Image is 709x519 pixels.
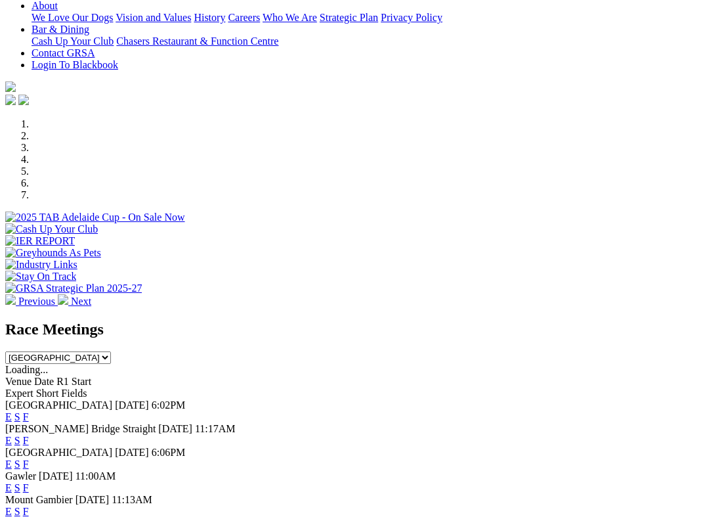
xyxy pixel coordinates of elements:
[5,482,12,493] a: E
[195,423,236,434] span: 11:17AM
[14,482,20,493] a: S
[320,12,378,23] a: Strategic Plan
[263,12,317,23] a: Who We Are
[75,470,116,482] span: 11:00AM
[5,247,101,259] img: Greyhounds As Pets
[115,447,149,458] span: [DATE]
[116,12,191,23] a: Vision and Values
[32,12,113,23] a: We Love Our Dogs
[5,321,704,338] h2: Race Meetings
[5,376,32,387] span: Venue
[61,388,87,399] span: Fields
[14,459,20,470] a: S
[56,376,91,387] span: R1 Start
[152,447,186,458] span: 6:06PM
[194,12,225,23] a: History
[58,294,68,305] img: chevron-right-pager-white.svg
[5,399,112,411] span: [GEOGRAPHIC_DATA]
[5,223,98,235] img: Cash Up Your Club
[18,296,55,307] span: Previous
[5,447,112,458] span: [GEOGRAPHIC_DATA]
[58,296,91,307] a: Next
[5,423,156,434] span: [PERSON_NAME] Bridge Straight
[36,388,59,399] span: Short
[381,12,442,23] a: Privacy Policy
[5,235,75,247] img: IER REPORT
[23,506,29,517] a: F
[5,411,12,422] a: E
[23,482,29,493] a: F
[228,12,260,23] a: Careers
[71,296,91,307] span: Next
[5,296,58,307] a: Previous
[32,35,704,47] div: Bar & Dining
[115,399,149,411] span: [DATE]
[32,59,118,70] a: Login To Blackbook
[5,470,36,482] span: Gawler
[14,411,20,422] a: S
[14,435,20,446] a: S
[5,95,16,105] img: facebook.svg
[5,388,33,399] span: Expert
[152,399,186,411] span: 6:02PM
[34,376,54,387] span: Date
[116,35,278,47] a: Chasers Restaurant & Function Centre
[14,506,20,517] a: S
[32,12,704,24] div: About
[23,435,29,446] a: F
[32,35,114,47] a: Cash Up Your Club
[75,494,110,505] span: [DATE]
[158,423,192,434] span: [DATE]
[5,506,12,517] a: E
[32,24,89,35] a: Bar & Dining
[5,364,48,375] span: Loading...
[39,470,73,482] span: [DATE]
[5,494,73,505] span: Mount Gambier
[5,282,142,294] img: GRSA Strategic Plan 2025-27
[5,212,185,223] img: 2025 TAB Adelaide Cup - On Sale Now
[5,294,16,305] img: chevron-left-pager-white.svg
[32,47,95,58] a: Contact GRSA
[5,81,16,92] img: logo-grsa-white.png
[23,411,29,422] a: F
[112,494,152,505] span: 11:13AM
[5,435,12,446] a: E
[18,95,29,105] img: twitter.svg
[5,459,12,470] a: E
[5,259,77,271] img: Industry Links
[23,459,29,470] a: F
[5,271,76,282] img: Stay On Track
